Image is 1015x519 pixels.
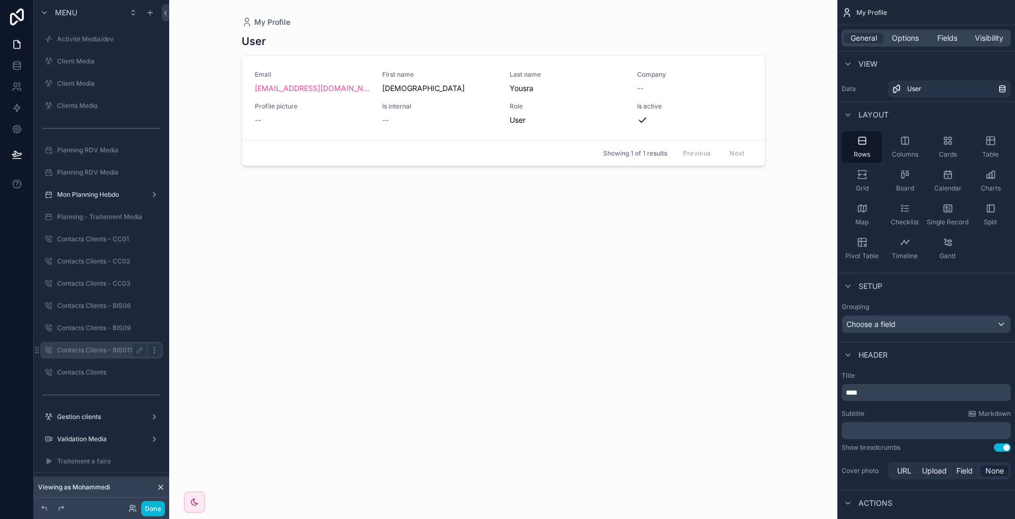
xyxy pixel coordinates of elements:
a: Traitement a faire [40,453,163,470]
a: Planning - Traitement Media [40,208,163,225]
a: Activité Media/dev [40,31,163,48]
span: Rows [854,150,870,159]
button: Checklist [884,199,925,231]
button: Split [970,199,1011,231]
a: Contacts Clients - BIS09 [40,320,163,336]
span: URL [897,466,911,476]
label: Contacts Clients [57,368,161,377]
label: Client Media [57,79,161,88]
button: Calendar [927,165,968,197]
button: Board [884,165,925,197]
label: Planning RDV Media [57,146,161,154]
a: Planning RDV Media [40,142,163,159]
a: Contacts Clients [40,364,163,381]
a: Clients Media [40,97,163,114]
a: Contacts Clients - CC01 [40,231,163,248]
span: Visibility [975,33,1003,43]
span: Single Record [927,218,968,226]
span: Markdown [979,409,1011,418]
a: Gestion clients [40,408,163,425]
span: Setup [859,281,882,292]
label: Gestion clients [57,413,146,421]
button: Table [970,131,1011,163]
label: Contacts Clients - BIS09 [57,324,161,332]
button: Single Record [927,199,968,231]
label: Contacts Clients - BIS06 [57,302,161,310]
span: Table [982,150,999,159]
span: Board [896,184,914,193]
label: Activité Media/dev [57,35,161,43]
button: Columns [884,131,925,163]
label: Subtitle [842,409,864,418]
span: Grid [856,184,869,193]
a: Mon Planning Hebdo [40,186,163,203]
label: Validation Media [57,435,146,443]
span: Pivot Table [845,252,879,260]
span: User [907,85,921,93]
button: Timeline [884,233,925,265]
a: Planning RDV Media [40,164,163,181]
button: Charts [970,165,1011,197]
span: Actions [859,498,892,508]
span: Calendar [934,184,962,193]
span: Gantt [939,252,956,260]
span: Map [855,218,869,226]
label: Cover photo [842,467,884,475]
span: Showing 1 of 1 results [603,149,667,158]
button: Grid [842,165,882,197]
a: Contacts Clients - CC02 [40,253,163,270]
button: Pivot Table [842,233,882,265]
a: User [888,80,1011,97]
label: Client Media [57,57,161,66]
a: Client Media [40,53,163,70]
button: Gantt [927,233,968,265]
span: Header [859,350,888,360]
a: Validation Media [40,431,163,448]
label: Title [842,371,1011,380]
span: Columns [892,150,918,159]
span: None [985,466,1004,476]
label: Data [842,85,884,93]
div: scrollable content [842,384,1011,401]
span: View [859,59,878,69]
label: Traitement a faire [57,457,161,466]
a: Client Media [40,75,163,92]
button: Cards [927,131,968,163]
span: Cards [939,150,957,159]
span: Upload [922,466,947,476]
span: Timeline [892,252,918,260]
a: Markdown [968,409,1011,418]
span: Viewing as Mohammedi [38,483,110,491]
span: Fields [937,33,957,43]
button: Rows [842,131,882,163]
button: Choose a field [842,315,1011,333]
a: Contacts Clients - BIS011 [40,342,163,359]
div: scrollable content [842,422,1011,439]
button: Done [141,501,165,516]
span: Checklist [891,218,919,226]
a: Contacts Clients - BIS06 [40,297,163,314]
a: Contacts Clients - CC03 [40,275,163,292]
span: Layout [859,110,889,120]
span: Options [892,33,919,43]
label: Clients Media [57,102,161,110]
label: Contacts Clients - CC03 [57,279,161,288]
label: Contacts Clients - BIS011 [57,346,142,354]
label: Contacts Clients - CC02 [57,257,161,266]
div: Show breadcrumbs [842,443,900,452]
span: My Profile [856,8,887,17]
span: General [851,33,877,43]
label: Grouping [842,303,869,311]
span: Menu [55,7,77,18]
label: Planning - Traitement Media [57,213,161,221]
span: Choose a field [846,320,896,329]
span: Field [956,466,973,476]
button: Map [842,199,882,231]
label: Planning RDV Media [57,168,161,177]
span: Charts [981,184,1001,193]
span: Split [984,218,997,226]
label: Contacts Clients - CC01 [57,235,161,243]
label: Mon Planning Hebdo [57,190,146,199]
